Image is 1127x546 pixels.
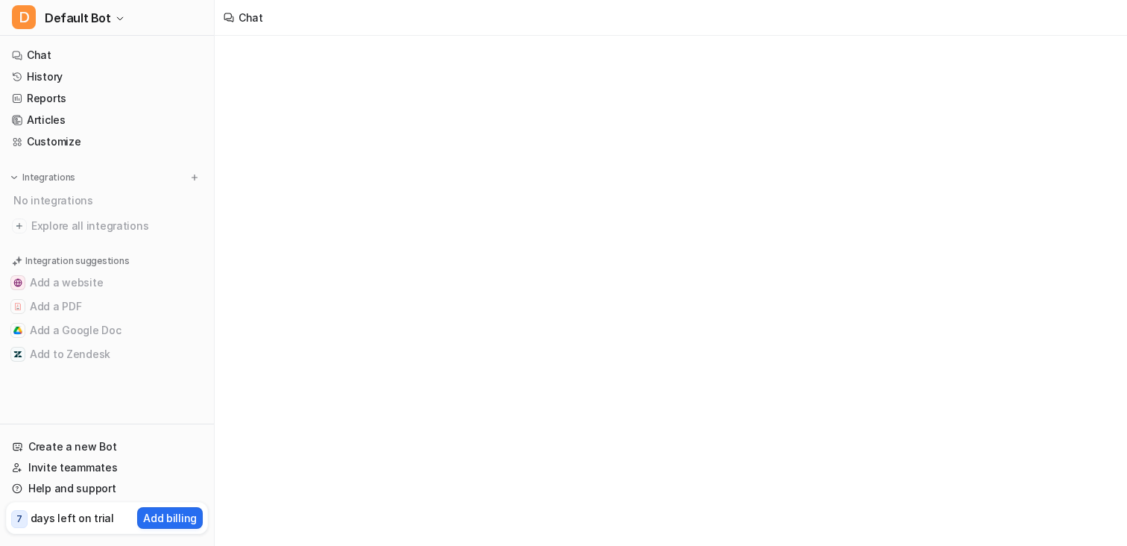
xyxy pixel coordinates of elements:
[189,172,200,183] img: menu_add.svg
[31,214,202,238] span: Explore all integrations
[6,45,208,66] a: Chat
[143,510,197,526] p: Add billing
[6,110,208,131] a: Articles
[9,172,19,183] img: expand menu
[6,66,208,87] a: History
[13,350,22,359] img: Add to Zendesk
[16,512,22,526] p: 7
[31,510,114,526] p: days left on trial
[6,342,208,366] button: Add to ZendeskAdd to Zendesk
[45,7,111,28] span: Default Bot
[6,131,208,152] a: Customize
[6,216,208,236] a: Explore all integrations
[6,436,208,457] a: Create a new Bot
[13,278,22,287] img: Add a website
[13,302,22,311] img: Add a PDF
[25,254,129,268] p: Integration suggestions
[239,10,263,25] div: Chat
[6,295,208,318] button: Add a PDFAdd a PDF
[22,172,75,183] p: Integrations
[6,170,80,185] button: Integrations
[9,188,208,213] div: No integrations
[6,478,208,499] a: Help and support
[137,507,203,529] button: Add billing
[6,457,208,478] a: Invite teammates
[6,318,208,342] button: Add a Google DocAdd a Google Doc
[6,88,208,109] a: Reports
[13,326,22,335] img: Add a Google Doc
[12,5,36,29] span: D
[6,271,208,295] button: Add a websiteAdd a website
[12,219,27,233] img: explore all integrations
